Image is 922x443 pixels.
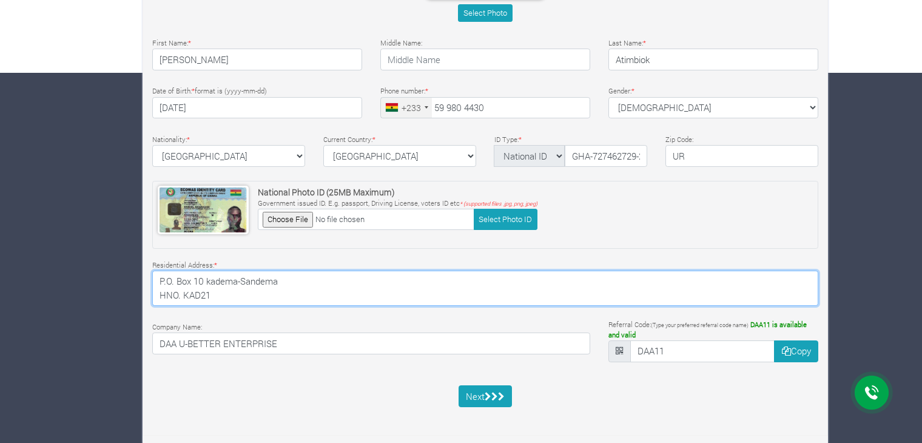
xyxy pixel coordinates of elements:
[459,385,513,407] button: Next
[608,320,807,339] span: DAA11 is available and valid
[258,186,395,198] strong: National Photo ID (25MB Maximum)
[152,38,191,49] label: First Name:
[494,135,522,145] label: ID Type:
[380,97,590,119] input: Phone Number
[152,260,217,271] label: Residential Address:
[152,333,590,354] input: Company Name
[608,38,646,49] label: Last Name:
[651,322,749,328] small: (Type your preferred referral code name)
[608,86,634,96] label: Gender:
[152,135,190,145] label: Nationality:
[381,98,432,118] div: Ghana (Gaana): +233
[380,86,428,96] label: Phone number:
[774,340,818,362] button: Copy
[458,4,512,22] button: Select Photo
[665,145,818,167] input: Zip Code
[402,101,421,114] div: +233
[380,49,590,70] input: Middle Name
[258,198,537,209] p: Government issued ID. E.g. passport, Driving License, voters ID etc
[152,322,202,333] label: Company Name:
[152,86,267,96] label: Date of Birth: format is (yyyy-mm-dd)
[665,135,693,145] label: Zip Code:
[380,38,422,49] label: Middle Name:
[323,135,375,145] label: Current Country:
[608,49,818,70] input: Last Name
[565,145,647,167] input: ID Number
[152,49,362,70] input: First Name
[474,209,537,230] button: Select Photo ID
[152,97,362,119] input: Type Date of Birth (YYYY-MM-DD)
[608,320,818,340] label: Referral Code:
[460,200,537,207] i: * (supported files .jpg, png, jpeg)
